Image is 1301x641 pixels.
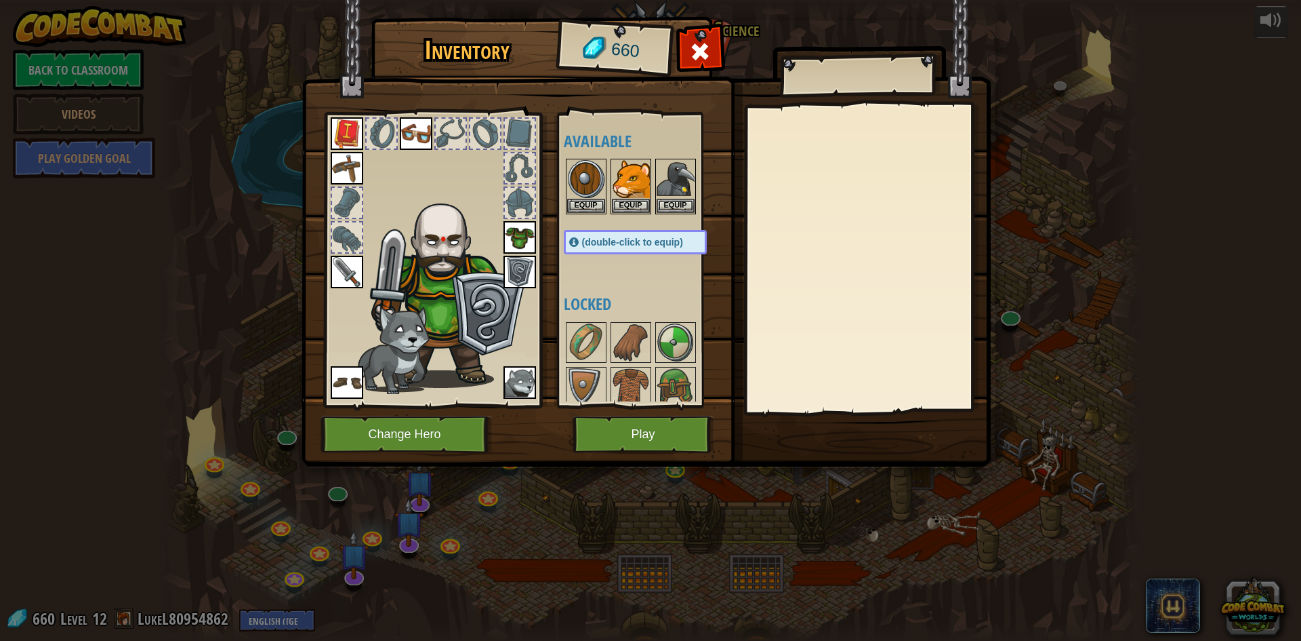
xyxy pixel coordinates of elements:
[365,191,531,388] img: male.png
[503,256,536,288] img: portrait.png
[612,368,650,406] img: portrait.png
[400,117,432,150] img: portrait.png
[657,199,695,213] button: Equip
[567,368,605,406] img: portrait.png
[354,306,430,394] img: wolf-pup-paper-doll.png
[612,324,650,362] img: portrait.png
[657,368,695,406] img: portrait.png
[503,221,536,254] img: portrait.png
[573,416,714,453] button: Play
[612,160,650,198] img: portrait.png
[657,160,695,198] img: portrait.png
[567,199,605,213] button: Equip
[567,160,605,198] img: portrait.png
[503,366,536,399] img: portrait.png
[331,256,363,288] img: portrait.png
[612,199,650,213] button: Equip
[564,132,734,150] h4: Available
[657,324,695,362] img: portrait.png
[610,37,640,64] span: 660
[582,237,683,248] span: (double-click to equip)
[331,366,363,399] img: portrait.png
[331,117,363,150] img: portrait.png
[331,152,363,184] img: portrait.png
[321,416,493,453] button: Change Hero
[564,295,734,313] h4: Locked
[381,36,554,64] h1: Inventory
[567,324,605,362] img: portrait.png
